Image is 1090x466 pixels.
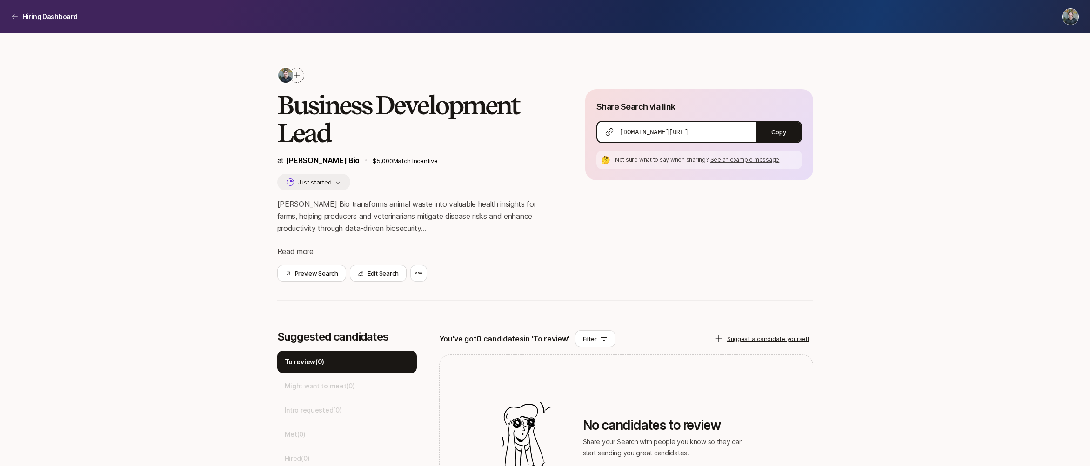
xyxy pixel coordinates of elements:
[277,91,555,147] h2: Business Development Lead
[285,405,342,416] p: Intro requested ( 0 )
[350,265,407,282] button: Edit Search
[285,381,355,392] p: Might want to meet ( 0 )
[727,334,809,343] p: Suggest a candidate yourself
[373,156,555,165] p: $5,000 Match Incentive
[285,429,306,440] p: Met ( 0 )
[278,68,293,83] img: 693b5162_ef66_4b44_9d30_536e8008663b.jpg
[756,122,801,142] button: Copy
[285,453,310,464] p: Hired ( 0 )
[277,174,351,190] button: Just started
[620,127,688,137] span: [DOMAIN_NAME][URL]
[600,154,611,165] div: 🤔
[583,418,750,433] p: No candidates to review
[277,198,555,234] p: [PERSON_NAME] Bio transforms animal waste into valuable health insights for farms, helping produc...
[583,436,750,459] p: Share your Search with people you know so they can start sending you great candidates.
[277,330,417,343] p: Suggested candidates
[22,11,78,22] p: Hiring Dashboard
[710,156,780,163] span: See an example message
[277,265,346,282] button: Preview Search
[1063,9,1078,25] img: Michael Rhys
[286,156,360,165] a: [PERSON_NAME] Bio
[277,247,314,256] span: Read more
[596,100,675,113] p: Share Search via link
[1062,8,1079,25] button: Michael Rhys
[575,330,615,347] button: Filter
[615,156,798,164] p: Not sure what to say when sharing?
[277,154,360,166] p: at
[439,333,570,345] p: You've got 0 candidates in 'To review'
[285,356,325,368] p: To review ( 0 )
